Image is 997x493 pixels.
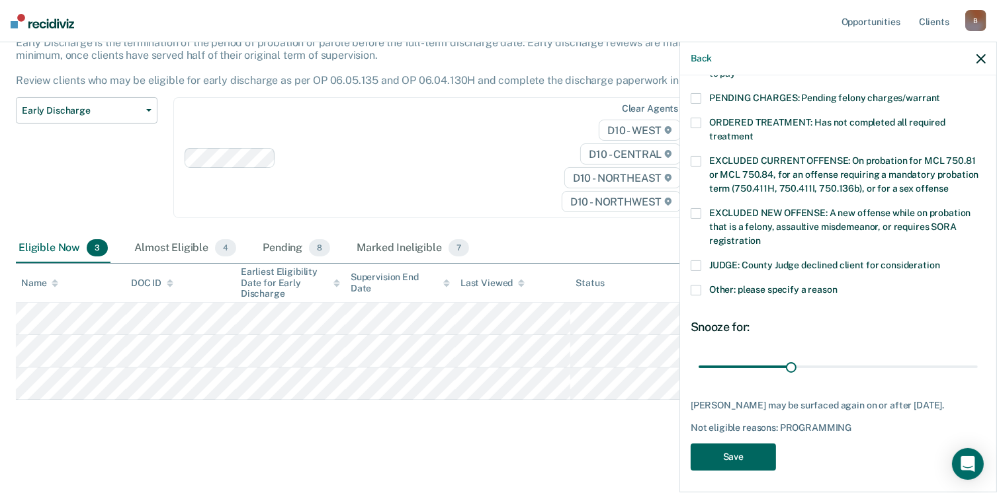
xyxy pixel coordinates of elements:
div: [PERSON_NAME] may be surfaced again on or after [DATE]. [691,400,986,411]
span: D10 - NORTHEAST [564,167,681,188]
div: Not eligible reasons: PROGRAMMING [691,422,986,434]
div: B [965,10,986,31]
div: Status [576,278,604,289]
div: DOC ID [131,278,173,289]
div: Last Viewed [460,278,525,289]
span: D10 - NORTHWEST [562,191,681,212]
div: Open Intercom Messenger [952,448,984,480]
span: 8 [309,239,330,256]
div: Almost Eligible [132,234,239,263]
button: Save [691,443,776,471]
div: Name [21,278,58,289]
span: EXCLUDED NEW OFFENSE: A new offense while on probation that is a felony, assaultive misdemeanor, ... [709,208,971,246]
div: Supervision End Date [351,272,450,294]
span: Early Discharge [22,105,141,116]
span: Other: please specify a reason [709,284,838,295]
div: Marked Ineligible [354,234,472,263]
p: Early Discharge is the termination of the period of probation or parole before the full-term disc... [16,36,727,87]
span: 4 [215,239,236,256]
span: EXCLUDED CURRENT OFFENSE: On probation for MCL 750.81 or MCL 750.84, for an offense requiring a m... [709,155,978,194]
span: PENDING CHARGES: Pending felony charges/warrant [709,93,940,103]
span: 7 [449,239,469,256]
div: Earliest Eligibility Date for Early Discharge [241,266,340,299]
img: Recidiviz [11,14,74,28]
div: Clear agents [622,103,678,114]
div: Snooze for: [691,320,986,334]
div: Pending [260,234,333,263]
span: D10 - WEST [599,120,681,141]
button: Back [691,53,712,64]
span: 3 [87,239,108,256]
div: Eligible Now [16,234,110,263]
span: ORDERED TREATMENT: Has not completed all required treatment [709,117,945,141]
span: D10 - CENTRAL [580,143,681,165]
span: JUDGE: County Judge declined client for consideration [709,260,940,270]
